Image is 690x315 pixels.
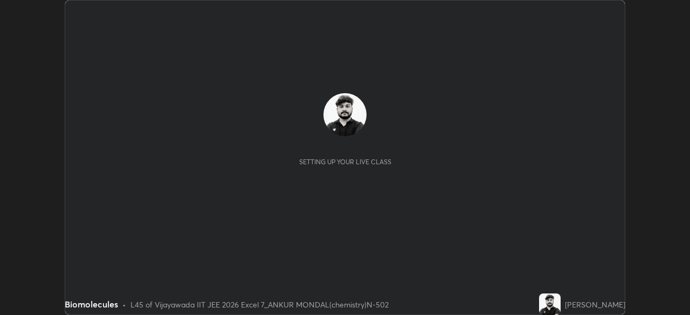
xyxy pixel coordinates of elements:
[565,299,625,310] div: [PERSON_NAME]
[122,299,126,310] div: •
[130,299,389,310] div: L45 of Vijayawada IIT JEE 2026 Excel 7_ANKUR MONDAL(chemistry)N-502
[539,293,561,315] img: 29d4b569d5ce403ba311f06115d65fff.jpg
[299,158,391,166] div: Setting up your live class
[323,93,367,136] img: 29d4b569d5ce403ba311f06115d65fff.jpg
[65,298,118,311] div: Biomolecules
